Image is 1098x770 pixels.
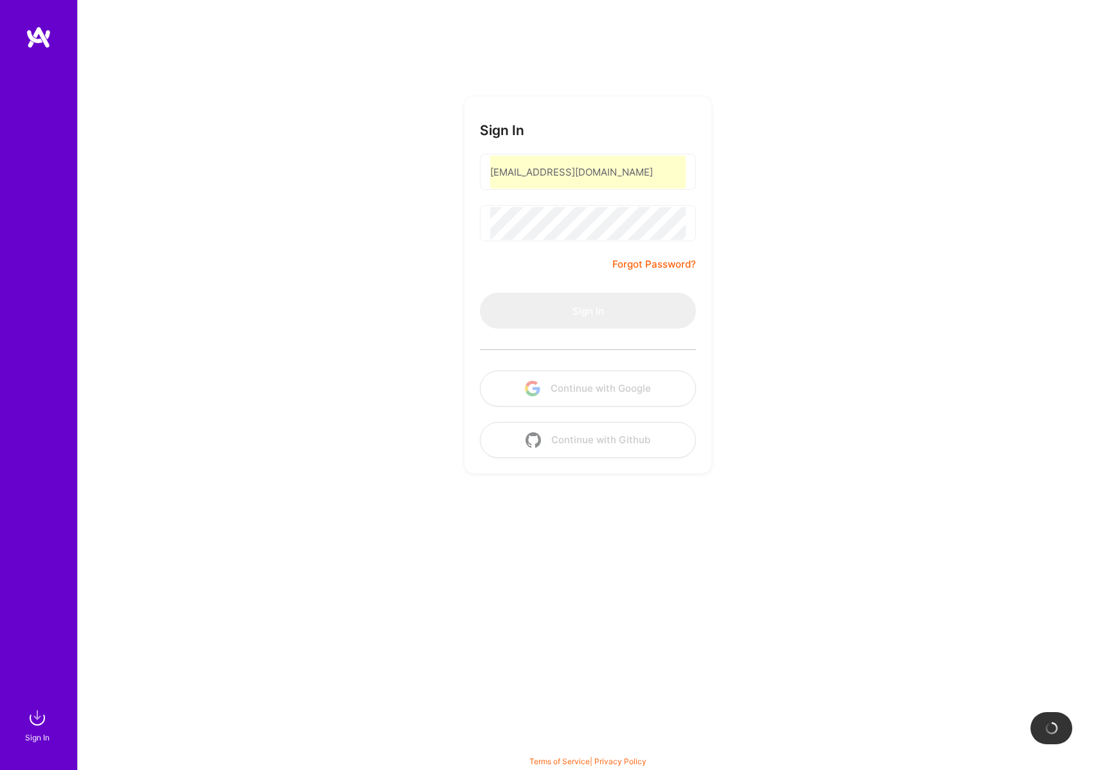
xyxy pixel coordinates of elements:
[480,371,696,407] button: Continue with Google
[480,293,696,329] button: Sign In
[480,422,696,458] button: Continue with Github
[612,257,696,272] a: Forgot Password?
[27,705,50,744] a: sign inSign In
[529,756,646,766] span: |
[26,26,51,49] img: logo
[480,122,524,138] h3: Sign In
[525,381,540,396] img: icon
[1045,721,1059,735] img: loading
[529,756,590,766] a: Terms of Service
[77,731,1098,764] div: © 2025 ATeams Inc., All rights reserved.
[490,156,686,188] input: Email...
[594,756,646,766] a: Privacy Policy
[526,432,541,448] img: icon
[25,731,50,744] div: Sign In
[24,705,50,731] img: sign in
